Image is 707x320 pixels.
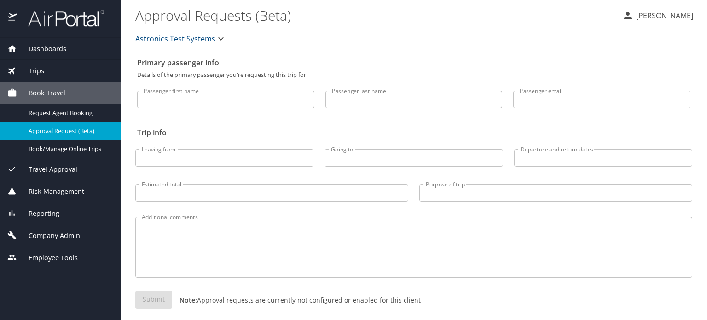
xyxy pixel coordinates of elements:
[172,295,421,305] p: Approval requests are currently not configured or enabled for this client
[17,66,44,76] span: Trips
[135,32,215,45] span: Astronics Test Systems
[17,253,78,263] span: Employee Tools
[8,9,18,27] img: icon-airportal.png
[135,1,615,29] h1: Approval Requests (Beta)
[29,145,110,153] span: Book/Manage Online Trips
[180,296,197,304] strong: Note:
[17,186,84,197] span: Risk Management
[29,127,110,135] span: Approval Request (Beta)
[17,231,80,241] span: Company Admin
[137,125,690,140] h2: Trip info
[17,44,66,54] span: Dashboards
[633,10,693,21] p: [PERSON_NAME]
[17,164,77,175] span: Travel Approval
[17,88,65,98] span: Book Travel
[18,9,104,27] img: airportal-logo.png
[137,72,690,78] p: Details of the primary passenger you're requesting this trip for
[137,55,690,70] h2: Primary passenger info
[29,109,110,117] span: Request Agent Booking
[17,209,59,219] span: Reporting
[132,29,230,48] button: Astronics Test Systems
[619,7,697,24] button: [PERSON_NAME]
